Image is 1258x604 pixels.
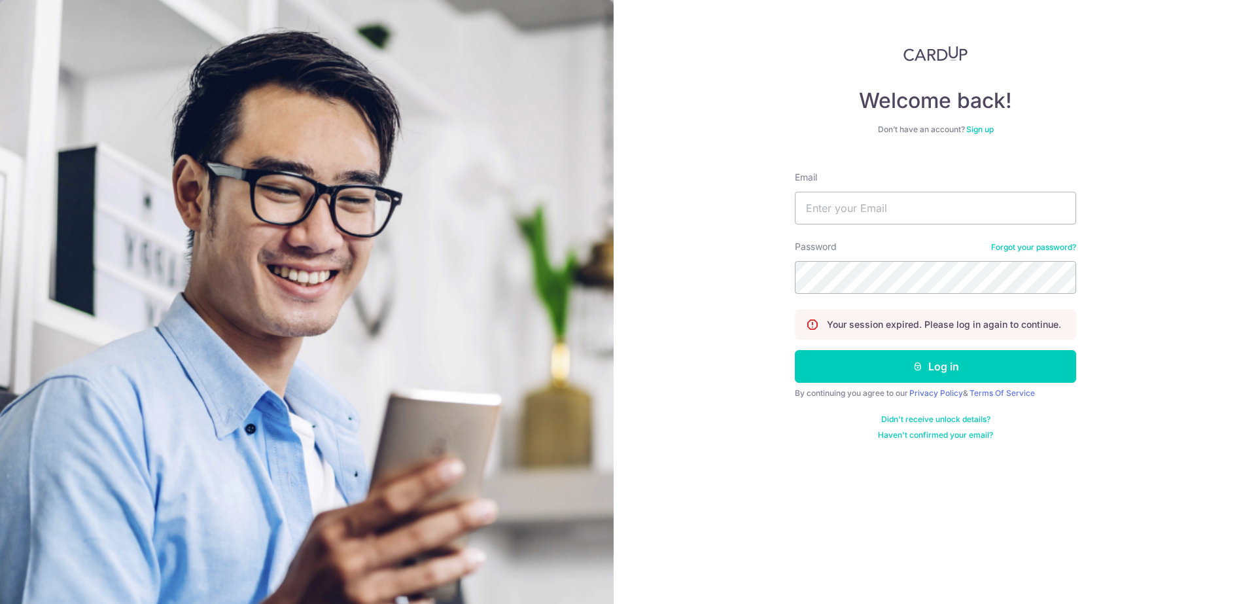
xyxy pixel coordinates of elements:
[795,124,1076,135] div: Don’t have an account?
[878,430,993,440] a: Haven't confirmed your email?
[827,318,1061,331] p: Your session expired. Please log in again to continue.
[795,240,837,253] label: Password
[881,414,990,425] a: Didn't receive unlock details?
[970,388,1035,398] a: Terms Of Service
[991,242,1076,253] a: Forgot your password?
[795,388,1076,399] div: By continuing you agree to our &
[795,88,1076,114] h4: Welcome back!
[795,171,817,184] label: Email
[903,46,968,62] img: CardUp Logo
[966,124,994,134] a: Sign up
[795,350,1076,383] button: Log in
[795,192,1076,224] input: Enter your Email
[909,388,963,398] a: Privacy Policy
